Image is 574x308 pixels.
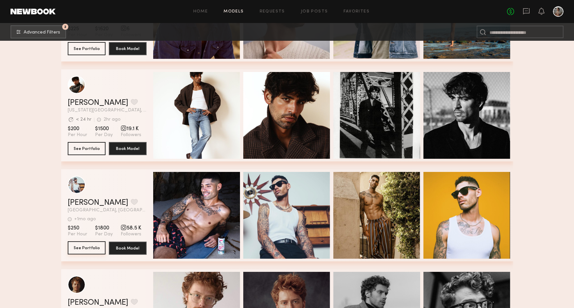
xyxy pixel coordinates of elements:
[68,241,106,254] button: See Portfolio
[68,99,128,107] a: [PERSON_NAME]
[76,117,91,122] div: < 24 hr
[74,217,96,222] div: +1mo ago
[68,299,128,307] a: [PERSON_NAME]
[301,10,328,14] a: Job Posts
[95,225,113,231] span: $1800
[109,42,147,55] button: Book Model
[11,25,66,38] button: 2Advanced Filters
[104,117,121,122] div: 2hr ago
[121,126,141,132] span: 19.1 K
[109,242,147,255] button: Book Model
[121,231,141,237] span: Followers
[260,10,285,14] a: Requests
[109,142,147,155] button: Book Model
[68,231,87,237] span: Per Hour
[68,108,147,113] span: [US_STATE][GEOGRAPHIC_DATA], [GEOGRAPHIC_DATA]
[68,225,87,231] span: $250
[68,242,106,255] a: See Portfolio
[193,10,208,14] a: Home
[121,132,141,138] span: Followers
[24,30,60,35] span: Advanced Filters
[68,132,87,138] span: Per Hour
[95,231,113,237] span: Per Day
[95,126,113,132] span: $1500
[344,10,370,14] a: Favorites
[95,132,113,138] span: Per Day
[68,42,106,55] button: See Portfolio
[68,208,147,213] span: [GEOGRAPHIC_DATA], [GEOGRAPHIC_DATA]
[68,126,87,132] span: $200
[64,25,66,28] span: 2
[68,199,128,207] a: [PERSON_NAME]
[121,225,141,231] span: 58.5 K
[68,142,106,155] button: See Portfolio
[224,10,244,14] a: Models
